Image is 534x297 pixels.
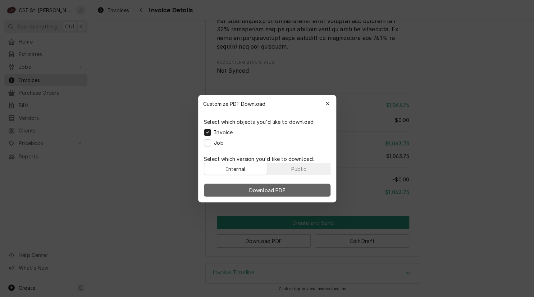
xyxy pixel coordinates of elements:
[204,118,315,126] p: Select which objects you'd like to download:
[214,139,223,147] label: Job
[291,165,306,172] div: Public
[247,186,287,194] span: Download PDF
[225,165,245,172] div: Internal
[198,95,336,112] div: Customize PDF Download
[214,129,233,136] label: Invoice
[204,184,330,197] button: Download PDF
[204,155,330,163] p: Select which version you'd like to download:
